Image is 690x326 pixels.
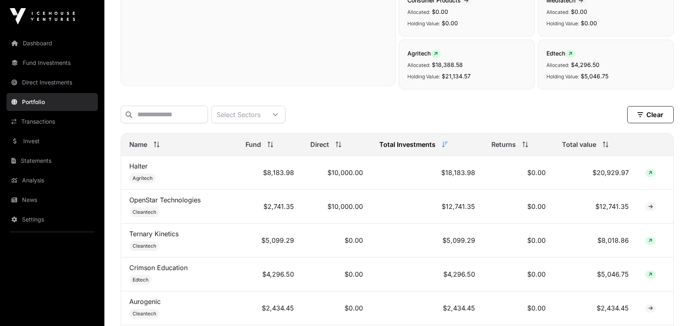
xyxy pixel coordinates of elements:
a: Halter [129,162,148,170]
span: $18,388.58 [432,61,463,68]
td: $0.00 [483,291,553,325]
span: $5,046.75 [581,73,608,80]
td: $12,741.35 [371,190,484,224]
a: Aurogenic [129,297,161,306]
span: $0.00 [571,8,587,15]
td: $0.00 [483,257,553,291]
span: $4,296.50 [571,61,599,68]
span: Allocated: [546,9,569,15]
td: $8,018.86 [554,224,637,257]
span: Holding Value: [546,73,579,80]
a: OpenStar Technologies [129,196,201,204]
span: Edtech [546,50,575,57]
span: Edtech [133,277,148,283]
span: Returns [491,140,516,149]
span: Allocated: [407,9,430,15]
td: $12,741.35 [554,190,637,224]
span: Allocated: [407,62,430,68]
span: $21,134.57 [442,73,471,80]
span: Holding Value: [407,20,440,27]
td: $0.00 [302,224,371,257]
a: Portfolio [7,93,98,111]
span: $0.00 [432,8,448,15]
a: Analysis [7,171,98,189]
a: Crimson Education [129,264,188,272]
span: Cleantech [133,243,156,249]
a: Settings [7,211,98,228]
td: $18,183.98 [371,156,484,190]
td: $20,929.97 [554,156,637,190]
td: $4,296.50 [371,257,484,291]
td: $0.00 [302,291,371,325]
a: Fund Investments [7,54,98,72]
a: Transactions [7,113,98,131]
td: $4,296.50 [237,257,302,291]
a: Ternary Kinetics [129,230,179,238]
span: Direct [310,140,329,149]
span: Agritech [133,175,153,182]
a: News [7,191,98,209]
td: $5,099.29 [371,224,484,257]
td: $2,434.45 [237,291,302,325]
a: Invest [7,132,98,150]
td: $0.00 [483,190,553,224]
a: Direct Investments [7,73,98,91]
td: $2,434.45 [554,291,637,325]
span: Agritech [407,50,441,57]
td: $5,099.29 [237,224,302,257]
span: Total value [562,140,596,149]
td: $10,000.00 [302,156,371,190]
span: Cleantech [133,310,156,317]
button: Clear [627,106,674,123]
a: Dashboard [7,34,98,52]
td: $0.00 [483,224,553,257]
img: Icehouse Ventures Logo [10,8,75,24]
span: Total Investments [379,140,436,149]
span: Holding Value: [407,73,440,80]
span: Allocated: [546,62,569,68]
td: $0.00 [483,156,553,190]
span: Fund [245,140,261,149]
iframe: Chat Widget [649,287,690,326]
div: Select Sectors [212,106,265,123]
span: Name [129,140,147,149]
td: $2,741.35 [237,190,302,224]
td: $0.00 [302,257,371,291]
span: $0.00 [442,20,458,27]
span: Holding Value: [546,20,579,27]
td: $5,046.75 [554,257,637,291]
td: $10,000.00 [302,190,371,224]
span: Cleantech [133,209,156,215]
td: $8,183.98 [237,156,302,190]
span: $0.00 [581,20,597,27]
td: $2,434.45 [371,291,484,325]
a: Statements [7,152,98,170]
